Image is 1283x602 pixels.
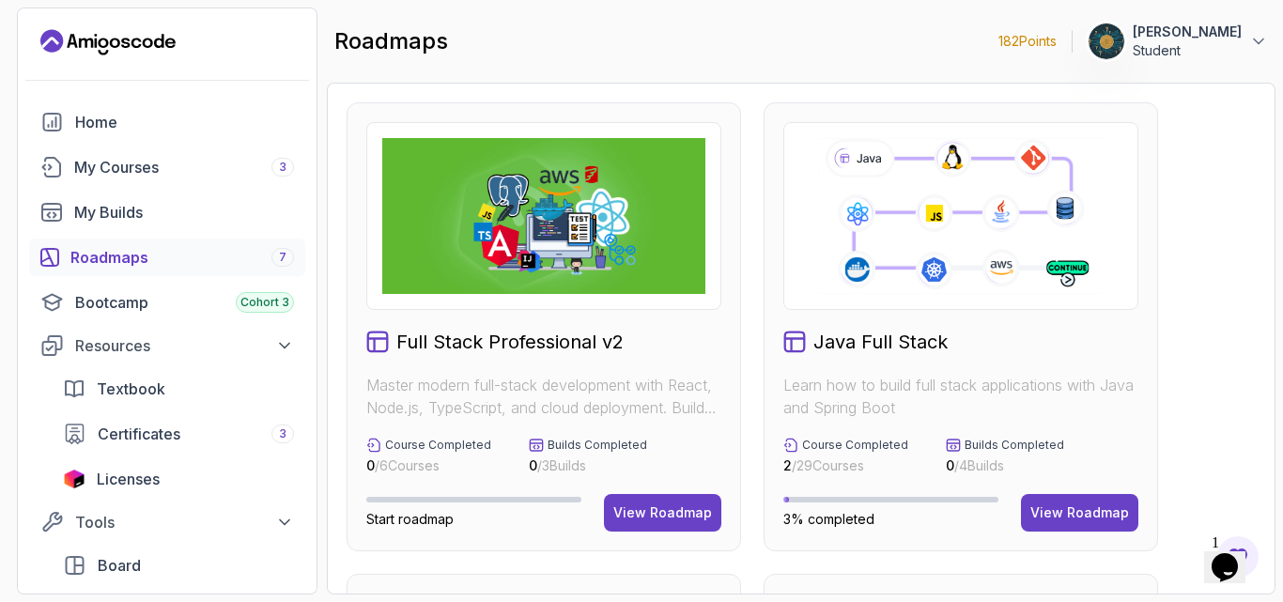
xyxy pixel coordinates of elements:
[240,295,289,310] span: Cohort 3
[998,32,1057,51] p: 182 Points
[783,511,874,527] span: 3% completed
[52,415,305,453] a: certificates
[1089,23,1124,59] img: user profile image
[382,138,705,294] img: Full Stack Professional v2
[604,494,721,532] button: View Roadmap
[529,456,647,475] p: / 3 Builds
[279,250,286,265] span: 7
[52,370,305,408] a: textbook
[946,457,954,473] span: 0
[1088,23,1268,60] button: user profile image[PERSON_NAME]Student
[29,103,305,141] a: home
[279,160,286,175] span: 3
[40,27,176,57] a: Landing page
[802,438,908,453] p: Course Completed
[29,505,305,539] button: Tools
[529,457,537,473] span: 0
[1021,494,1138,532] button: View Roadmap
[29,239,305,276] a: roadmaps
[1133,23,1242,41] p: [PERSON_NAME]
[29,329,305,363] button: Resources
[548,438,647,453] p: Builds Completed
[1204,527,1264,583] iframe: chat widget
[396,329,624,355] h2: Full Stack Professional v2
[385,438,491,453] p: Course Completed
[946,456,1064,475] p: / 4 Builds
[52,460,305,498] a: licenses
[29,284,305,321] a: bootcamp
[279,426,286,441] span: 3
[783,457,792,473] span: 2
[366,457,375,473] span: 0
[98,423,180,445] span: Certificates
[75,334,294,357] div: Resources
[75,291,294,314] div: Bootcamp
[366,511,454,527] span: Start roadmap
[366,374,721,419] p: Master modern full-stack development with React, Node.js, TypeScript, and cloud deployment. Build...
[813,329,948,355] h2: Java Full Stack
[74,156,294,178] div: My Courses
[97,378,165,400] span: Textbook
[613,503,712,522] div: View Roadmap
[783,374,1138,419] p: Learn how to build full stack applications with Java and Spring Boot
[783,456,908,475] p: / 29 Courses
[75,111,294,133] div: Home
[97,468,160,490] span: Licenses
[98,554,141,577] span: Board
[52,547,305,584] a: board
[1133,41,1242,60] p: Student
[29,193,305,231] a: builds
[75,511,294,533] div: Tools
[1030,503,1129,522] div: View Roadmap
[29,148,305,186] a: courses
[74,201,294,224] div: My Builds
[366,456,491,475] p: / 6 Courses
[334,26,448,56] h2: roadmaps
[63,470,85,488] img: jetbrains icon
[70,246,294,269] div: Roadmaps
[965,438,1064,453] p: Builds Completed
